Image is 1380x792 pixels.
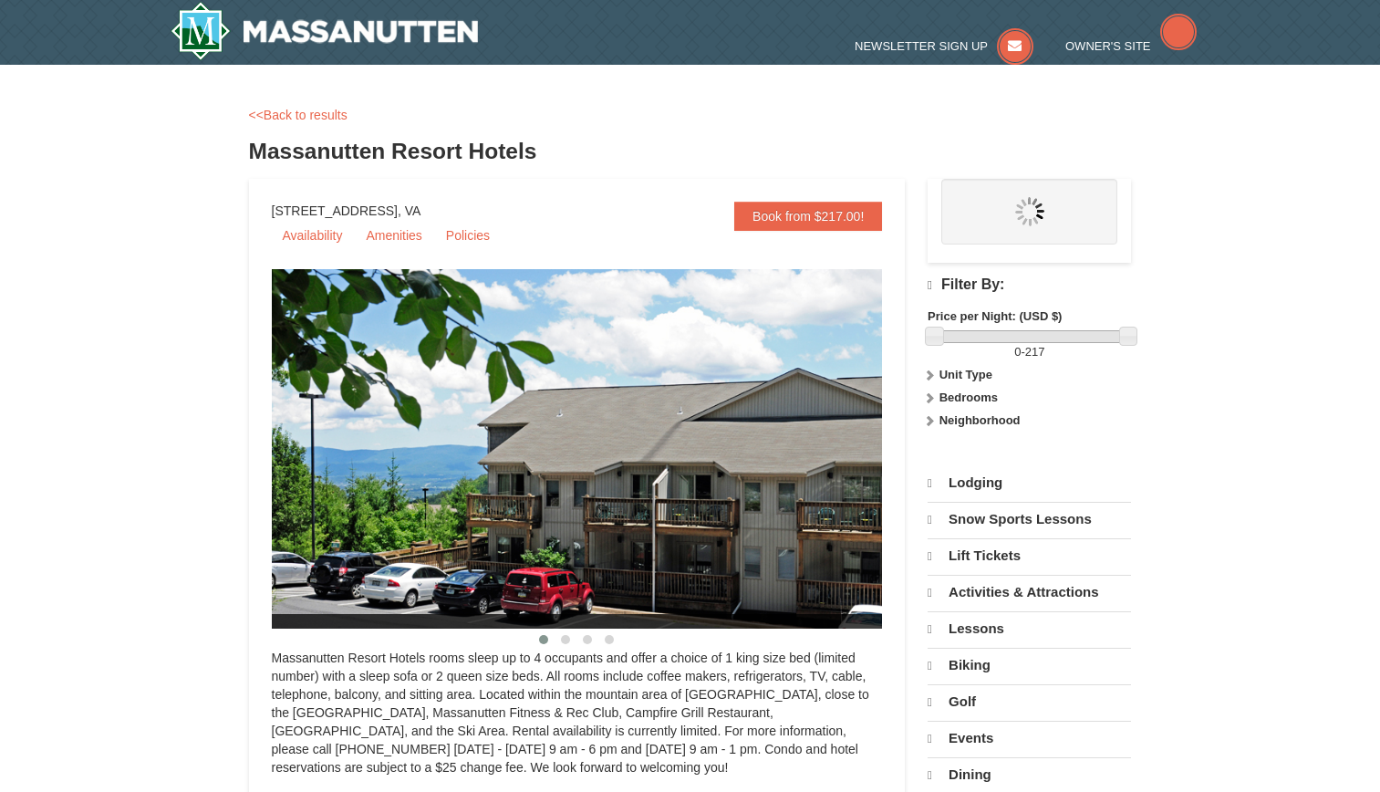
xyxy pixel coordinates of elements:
a: Availability [272,222,354,249]
span: Newsletter Sign Up [855,39,988,53]
a: Amenities [355,222,432,249]
a: Newsletter Sign Up [855,39,1033,53]
a: <<Back to results [249,108,348,122]
a: Golf [928,684,1131,719]
a: Lodging [928,466,1131,500]
h3: Massanutten Resort Hotels [249,133,1132,170]
a: Dining [928,757,1131,792]
a: Biking [928,648,1131,683]
strong: Neighborhood [939,413,1021,427]
span: 0 [1014,345,1021,359]
a: Lift Tickets [928,538,1131,573]
a: Activities & Attractions [928,575,1131,610]
a: Book from $217.00! [734,202,882,231]
a: Snow Sports Lessons [928,502,1131,537]
h4: Filter By: [928,276,1131,294]
img: 19219026-1-e3b4ac8e.jpg [272,269,929,629]
strong: Price per Night: (USD $) [928,309,1062,323]
a: Owner's Site [1065,39,1197,53]
a: Massanutten Resort [171,2,479,60]
strong: Bedrooms [939,391,998,404]
a: Events [928,721,1131,756]
span: 217 [1025,345,1045,359]
img: wait.gif [1015,197,1044,226]
span: Owner's Site [1065,39,1151,53]
strong: Unit Type [939,368,992,381]
a: Policies [435,222,501,249]
img: Massanutten Resort Logo [171,2,479,60]
a: Lessons [928,611,1131,646]
label: - [928,343,1131,361]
